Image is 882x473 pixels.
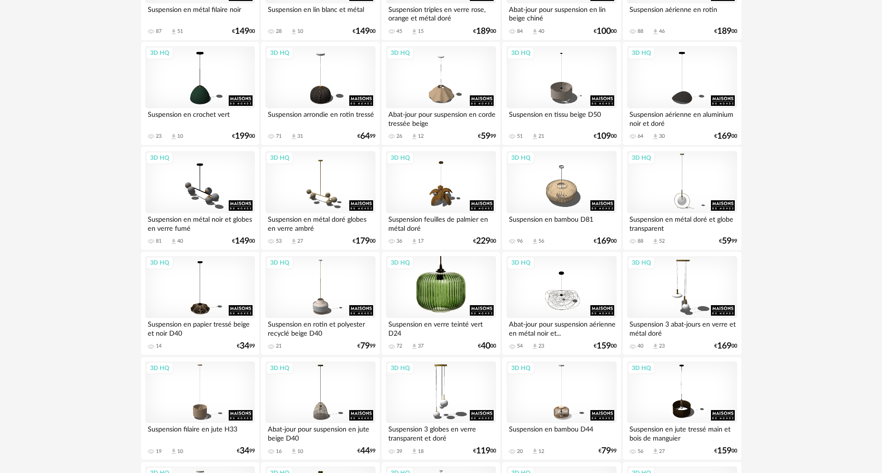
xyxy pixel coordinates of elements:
[628,362,655,374] div: 3D HQ
[411,343,418,350] span: Download icon
[623,357,741,460] a: 3D HQ Suspension en jute tressé main et bois de manguier 56 Download icon 27 €15900
[628,152,655,164] div: 3D HQ
[290,133,297,140] span: Download icon
[396,238,402,245] div: 36
[240,343,249,350] span: 34
[659,133,665,140] div: 30
[266,152,294,164] div: 3D HQ
[177,28,183,35] div: 51
[276,448,282,455] div: 16
[386,213,496,232] div: Suspension feuilles de palmier en métal doré
[717,133,731,140] span: 169
[714,448,737,454] div: € 00
[627,318,737,337] div: Suspension 3 abat-jours en verre et métal doré
[507,3,616,22] div: Abat-jour pour suspension en lin beige chiné
[659,238,665,245] div: 52
[386,257,414,269] div: 3D HQ
[156,343,162,350] div: 14
[266,257,294,269] div: 3D HQ
[652,238,659,245] span: Download icon
[232,28,255,35] div: € 00
[623,42,741,145] a: 3D HQ Suspension aérienne en aluminium noir et doré 64 Download icon 30 €16900
[146,152,173,164] div: 3D HQ
[594,133,617,140] div: € 00
[386,362,414,374] div: 3D HQ
[531,133,538,140] span: Download icon
[531,448,538,455] span: Download icon
[717,343,731,350] span: 169
[714,133,737,140] div: € 00
[538,28,544,35] div: 40
[360,448,370,454] span: 44
[502,252,620,355] a: 3D HQ Abat-jour pour suspension aérienne en métal noir et... 54 Download icon 23 €15900
[473,28,496,35] div: € 00
[597,238,611,245] span: 169
[597,28,611,35] span: 100
[627,423,737,442] div: Suspension en jute tressé main et bois de manguier
[232,133,255,140] div: € 00
[623,147,741,250] a: 3D HQ Suspension en métal doré et globe transparent 88 Download icon 52 €5999
[507,108,616,127] div: Suspension en tissu beige D50
[517,238,523,245] div: 96
[145,318,255,337] div: Suspension en papier tressé beige et noir D40
[265,318,375,337] div: Suspension en rotin et polyester recyclé beige D40
[265,108,375,127] div: Suspension arrondie en rotin tressé
[146,47,173,59] div: 3D HQ
[386,47,414,59] div: 3D HQ
[418,238,424,245] div: 17
[357,343,375,350] div: € 99
[598,448,617,454] div: € 99
[141,252,259,355] a: 3D HQ Suspension en papier tressé beige et noir D40 14 €3499
[478,133,496,140] div: € 99
[714,343,737,350] div: € 00
[652,448,659,455] span: Download icon
[473,448,496,454] div: € 00
[357,133,375,140] div: € 99
[297,448,303,455] div: 10
[638,238,643,245] div: 88
[290,28,297,35] span: Download icon
[170,448,177,455] span: Download icon
[240,448,249,454] span: 34
[357,448,375,454] div: € 99
[652,133,659,140] span: Download icon
[411,28,418,35] span: Download icon
[476,238,490,245] span: 229
[290,238,297,245] span: Download icon
[538,343,544,350] div: 23
[145,423,255,442] div: Suspension filaire en jute H33
[360,133,370,140] span: 64
[156,133,162,140] div: 23
[177,448,183,455] div: 10
[145,213,255,232] div: Suspension en métal noir et globes en verre fumé
[261,252,379,355] a: 3D HQ Suspension en rotin et polyester recyclé beige D40 21 €7999
[141,42,259,145] a: 3D HQ Suspension en crochet vert 23 Download icon 10 €19900
[418,448,424,455] div: 18
[382,357,500,460] a: 3D HQ Suspension 3 globes en verre transparent et doré 39 Download icon 18 €11900
[266,362,294,374] div: 3D HQ
[659,448,665,455] div: 27
[297,28,303,35] div: 10
[507,257,535,269] div: 3D HQ
[276,133,282,140] div: 71
[232,238,255,245] div: € 00
[170,133,177,140] span: Download icon
[411,448,418,455] span: Download icon
[237,448,255,454] div: € 99
[290,448,297,455] span: Download icon
[386,108,496,127] div: Abat-jour pour suspension en corde tressée beige
[659,343,665,350] div: 23
[517,28,523,35] div: 84
[517,448,523,455] div: 20
[531,238,538,245] span: Download icon
[627,3,737,22] div: Suspension aérienne en rotin
[382,252,500,355] a: 3D HQ Suspension en verre teinté vert D24 72 Download icon 37 €4000
[601,448,611,454] span: 79
[145,108,255,127] div: Suspension en crochet vert
[719,238,737,245] div: € 99
[594,238,617,245] div: € 00
[638,133,643,140] div: 64
[386,318,496,337] div: Suspension en verre teinté vert D24
[235,238,249,245] span: 149
[146,362,173,374] div: 3D HQ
